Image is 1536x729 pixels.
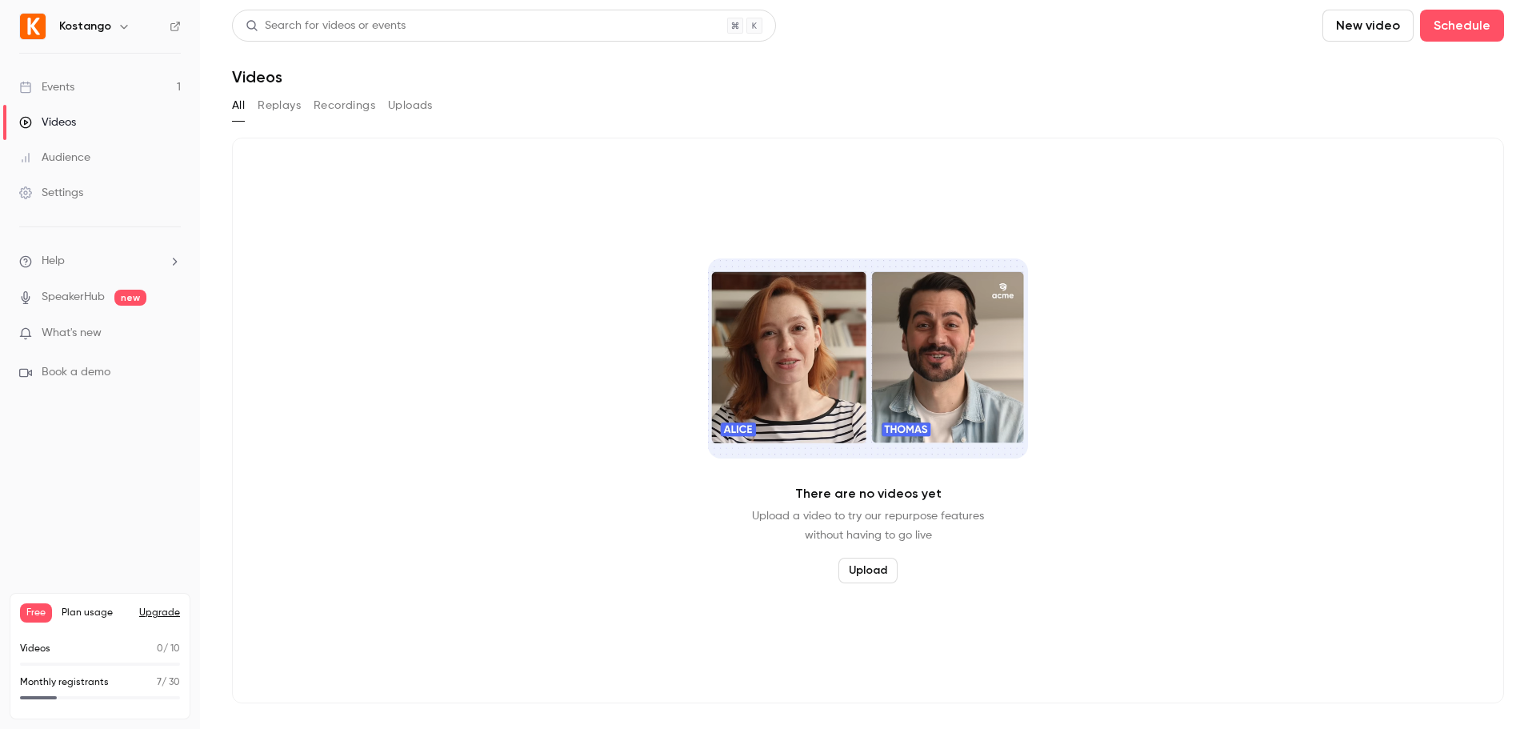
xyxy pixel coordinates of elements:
button: Uploads [388,93,433,118]
span: 7 [157,678,162,687]
button: All [232,93,245,118]
h1: Videos [232,67,282,86]
button: Replays [258,93,301,118]
li: help-dropdown-opener [19,253,181,270]
div: Videos [19,114,76,130]
span: new [114,290,146,306]
button: Schedule [1420,10,1504,42]
p: Videos [20,642,50,656]
span: Plan usage [62,607,130,619]
span: What's new [42,325,102,342]
button: New video [1322,10,1414,42]
p: / 10 [157,642,180,656]
div: Settings [19,185,83,201]
p: There are no videos yet [795,484,942,503]
button: Upgrade [139,607,180,619]
p: / 30 [157,675,180,690]
span: 0 [157,644,163,654]
div: Events [19,79,74,95]
p: Monthly registrants [20,675,109,690]
section: Videos [232,10,1504,719]
h6: Kostango [59,18,111,34]
p: Upload a video to try our repurpose features without having to go live [752,507,984,545]
div: Audience [19,150,90,166]
span: Free [20,603,52,623]
button: Upload [838,558,898,583]
img: Kostango [20,14,46,39]
a: SpeakerHub [42,289,105,306]
span: Book a demo [42,364,110,381]
span: Help [42,253,65,270]
div: Search for videos or events [246,18,406,34]
button: Recordings [314,93,375,118]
